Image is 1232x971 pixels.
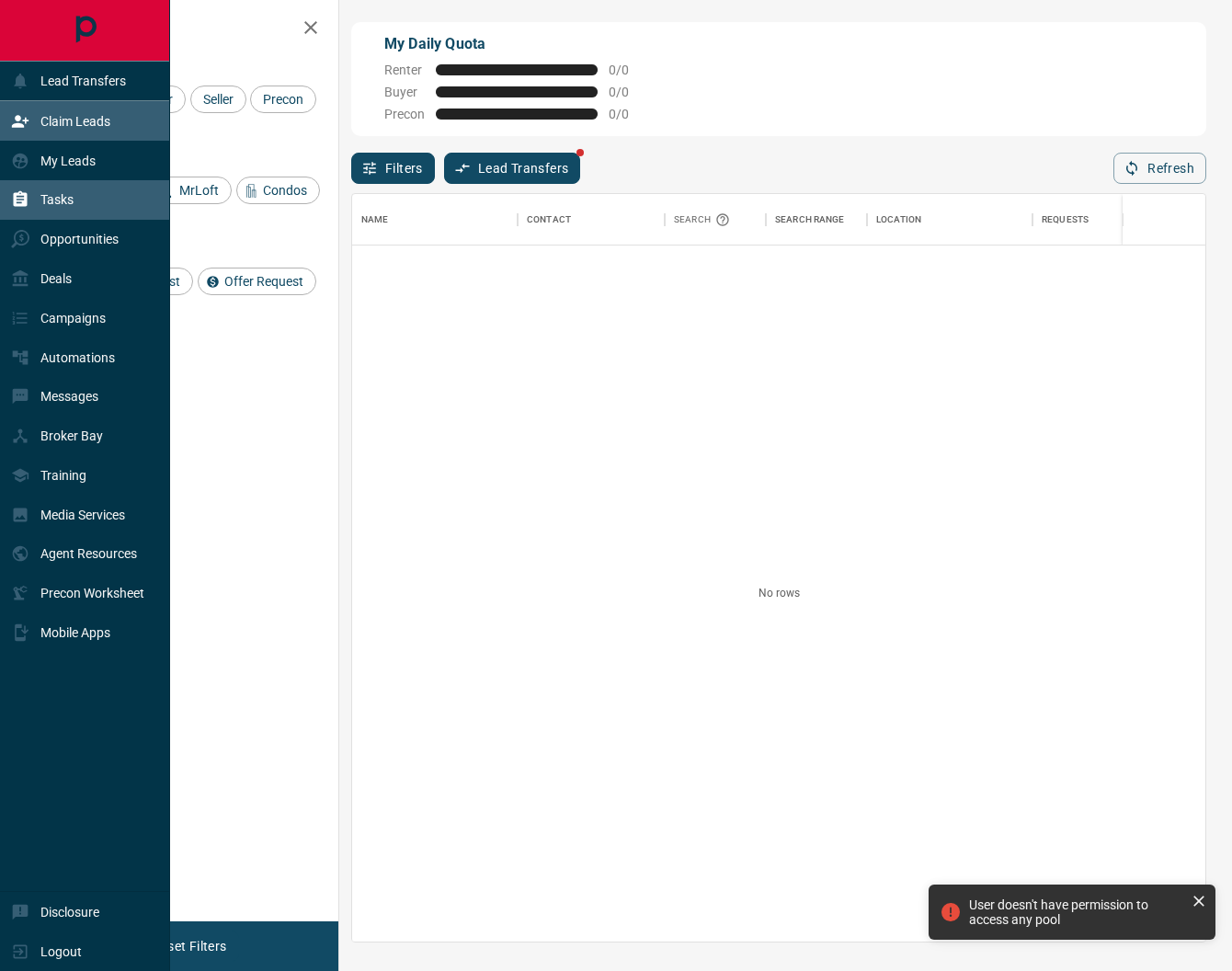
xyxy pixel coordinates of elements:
[59,18,320,40] h2: Filters
[153,177,232,204] div: MrLoft
[218,274,310,289] span: Offer Request
[609,107,649,121] span: 0 / 0
[1042,194,1089,246] div: Requests
[384,85,425,99] span: Buyer
[674,194,735,246] div: Search
[352,194,518,246] div: Name
[384,33,649,55] p: My Daily Quota
[969,897,1184,927] div: User doesn't have permission to access any pool
[518,194,665,246] div: Contact
[775,194,845,246] div: Search Range
[351,153,435,184] button: Filters
[173,183,225,198] span: MrLoft
[190,86,246,113] div: Seller
[257,183,314,198] span: Condos
[361,194,389,246] div: Name
[197,92,240,107] span: Seller
[140,931,238,962] button: Reset Filters
[1032,194,1198,246] div: Requests
[867,194,1032,246] div: Location
[766,194,867,246] div: Search Range
[384,63,425,77] span: Renter
[527,194,571,246] div: Contact
[609,63,649,77] span: 0 / 0
[609,85,649,99] span: 0 / 0
[876,194,921,246] div: Location
[236,177,320,204] div: Condos
[1113,153,1206,184] button: Refresh
[444,153,581,184] button: Lead Transfers
[250,86,316,113] div: Precon
[198,268,316,295] div: Offer Request
[384,107,425,121] span: Precon
[257,92,310,107] span: Precon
